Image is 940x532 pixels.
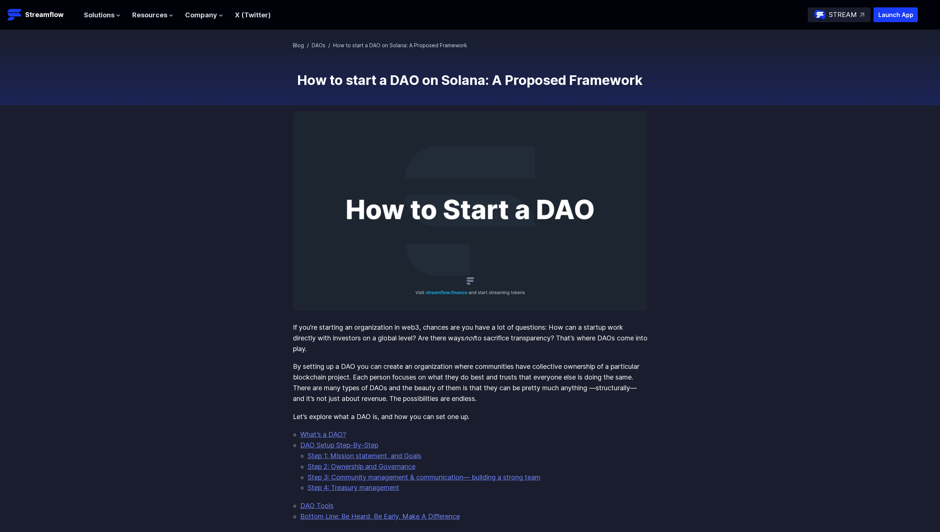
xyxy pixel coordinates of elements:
[300,502,334,509] a: DAO Tools
[308,463,416,470] a: Step 2: Ownership and Governance
[185,10,217,21] span: Company
[132,10,173,21] button: Resources
[293,42,304,48] a: Blog
[300,430,346,438] a: What’s a DAO?
[308,484,399,491] a: Step 4: Treasury management
[25,10,64,20] p: Streamflow
[307,42,309,48] span: /
[84,10,114,21] span: Solutions
[185,10,223,21] button: Company
[132,10,167,21] span: Resources
[808,7,871,22] a: STREAM
[7,7,22,22] img: Streamflow Logo
[308,452,421,460] a: Step 1: Mission statement, and Goals
[293,361,647,404] p: By setting up a DAO you can create an organization where communities have collective ownership of...
[308,473,540,481] a: Step 3: Community management & communication— building a strong team
[874,7,918,22] button: Launch App
[300,512,460,520] a: Bottom Line: Be Heard, Be Early, Make A Difference
[464,334,475,342] em: not
[300,441,378,449] a: DAO Setup Step-By-Step
[235,11,271,19] a: X (Twitter)
[333,42,467,48] span: How to start a DAO on Solana: A Proposed Framework
[7,7,76,22] a: Streamflow
[293,322,647,354] p: If you’re starting an organization in web3, chances are you have a lot of questions: How can a st...
[328,42,330,48] span: /
[293,111,647,310] img: How to start a DAO on Solana: A Proposed Framework
[860,13,864,17] img: top-right-arrow.svg
[312,42,325,48] a: DAOs
[293,412,647,422] p: Let’s explore what a DAO is, and how you can set one up.
[84,10,120,21] button: Solutions
[293,73,647,87] h1: How to start a DAO on Solana: A Proposed Framework
[829,10,857,20] p: STREAM
[814,9,826,21] img: streamflow-logo-circle.png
